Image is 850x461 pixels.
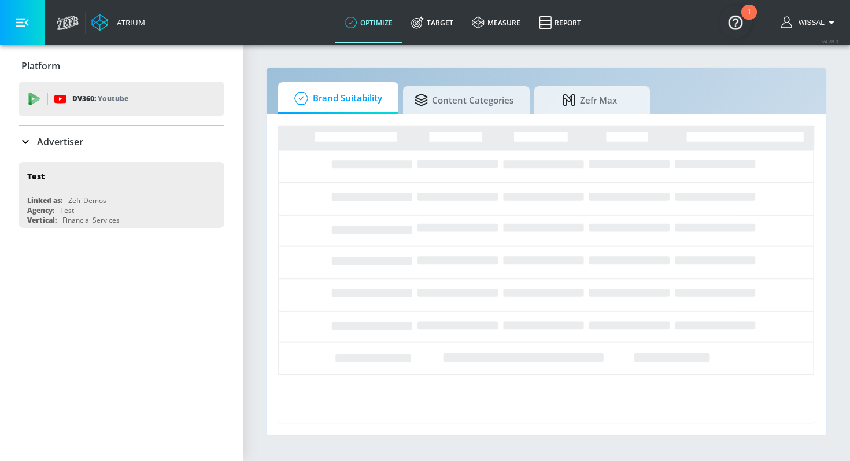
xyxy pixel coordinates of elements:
div: Zefr Demos [68,196,106,205]
a: Target [402,2,463,43]
div: Vertical: [27,215,57,225]
div: Atrium [112,17,145,28]
div: Linked as: [27,196,62,205]
p: Advertiser [37,135,83,148]
div: Test [27,171,45,182]
div: Financial Services [62,215,120,225]
div: Advertiser [19,126,224,158]
span: Zefr Max [546,86,634,114]
span: v 4.28.0 [822,38,838,45]
a: Atrium [91,14,145,31]
p: Youtube [98,93,128,105]
div: 1 [747,12,751,27]
button: Open Resource Center, 1 new notification [719,6,752,38]
a: measure [463,2,530,43]
a: Report [530,2,590,43]
a: optimize [335,2,402,43]
div: Platform [19,50,224,82]
div: Test [60,205,74,215]
div: Agency: [27,205,54,215]
div: TestLinked as:Zefr DemosAgency:TestVertical:Financial Services [19,162,224,228]
button: Wissal [781,16,838,29]
p: Platform [21,60,60,72]
span: login as: wissal.elhaddaoui@zefr.com [794,19,825,27]
div: DV360: Youtube [19,82,224,116]
span: Content Categories [415,86,513,114]
span: Brand Suitability [290,84,382,112]
p: DV360: [72,93,128,105]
